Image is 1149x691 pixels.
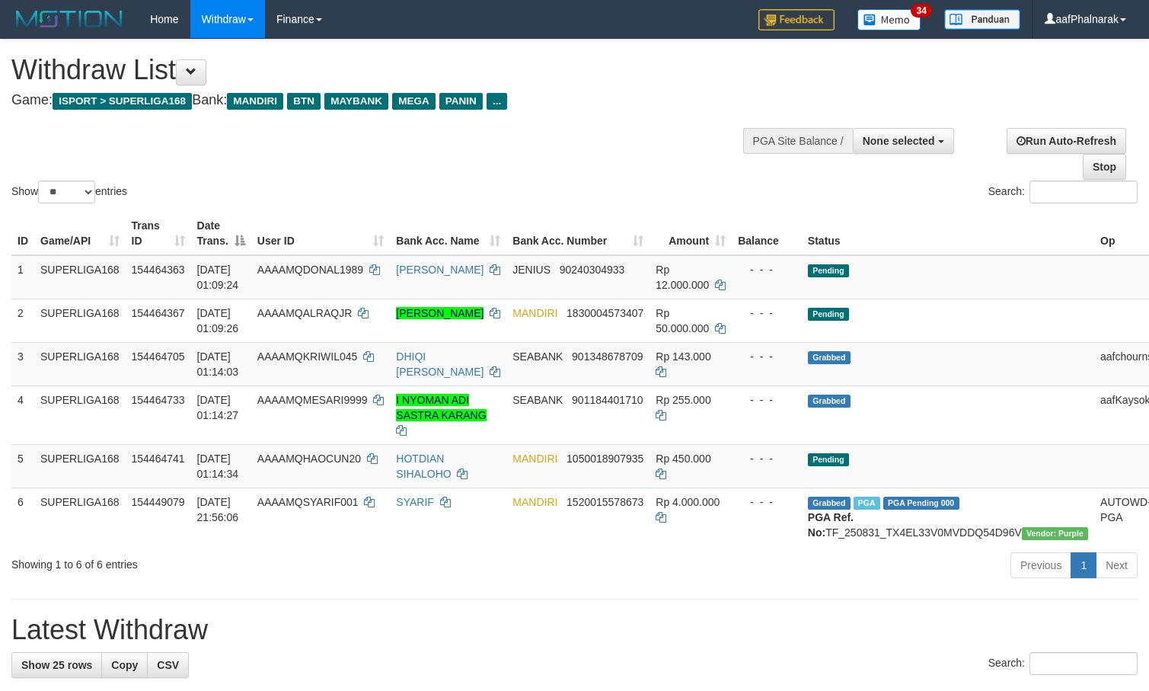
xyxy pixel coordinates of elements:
[324,93,388,110] span: MAYBANK
[560,264,625,276] span: Copy 90240304933 to clipboard
[11,615,1138,645] h1: Latest Withdraw
[392,93,436,110] span: MEGA
[656,264,709,291] span: Rp 12.000.000
[11,444,34,488] td: 5
[11,299,34,342] td: 2
[157,659,179,671] span: CSV
[512,394,563,406] span: SEABANK
[257,264,363,276] span: AAAAMQDONAL1989
[944,9,1020,30] img: panduan.png
[738,349,796,364] div: - - -
[1029,181,1138,203] input: Search:
[390,212,506,255] th: Bank Acc. Name: activate to sort column ascending
[11,93,751,108] h4: Game: Bank:
[572,350,643,363] span: Copy 901348678709 to clipboard
[802,488,1094,546] td: TF_250831_TX4EL33V0MVDDQ54D96V
[656,394,710,406] span: Rp 255.000
[11,342,34,385] td: 3
[853,128,954,154] button: None selected
[1096,552,1138,578] a: Next
[126,212,191,255] th: Trans ID: activate to sort column ascending
[1071,552,1096,578] a: 1
[487,93,507,110] span: ...
[808,497,851,510] span: Grabbed
[732,212,802,255] th: Balance
[227,93,283,110] span: MANDIRI
[251,212,391,255] th: User ID: activate to sort column ascending
[197,307,239,334] span: [DATE] 01:09:26
[738,306,796,321] div: - - -
[656,307,709,334] span: Rp 50.000.000
[11,181,127,203] label: Show entries
[808,511,854,539] b: PGA Ref. No:
[34,385,126,444] td: SUPERLIGA168
[34,488,126,546] td: SUPERLIGA168
[1083,154,1126,180] a: Stop
[21,659,92,671] span: Show 25 rows
[1022,527,1088,540] span: Vendor URL: https://trx4.1velocity.biz
[197,350,239,378] span: [DATE] 01:14:03
[572,394,643,406] span: Copy 901184401710 to clipboard
[911,4,931,18] span: 34
[11,385,34,444] td: 4
[257,453,361,465] span: AAAAMQHAOCUN20
[743,128,853,154] div: PGA Site Balance /
[808,395,851,408] span: Grabbed
[738,451,796,466] div: - - -
[738,392,796,408] div: - - -
[53,93,192,110] span: ISPORT > SUPERLIGA168
[396,394,486,421] a: I NYOMAN ADI SASTRA KARANG
[988,181,1138,203] label: Search:
[11,551,468,572] div: Showing 1 to 6 of 6 entries
[567,453,643,465] span: Copy 1050018907935 to clipboard
[396,453,451,480] a: HOTDIAN SIHALOHO
[1007,128,1126,154] a: Run Auto-Refresh
[656,350,710,363] span: Rp 143.000
[11,8,127,30] img: MOTION_logo.png
[1010,552,1071,578] a: Previous
[191,212,251,255] th: Date Trans.: activate to sort column descending
[883,497,959,510] span: PGA Pending
[808,453,849,466] span: Pending
[512,496,557,508] span: MANDIRI
[854,497,880,510] span: Marked by aafchoeunmanni
[197,264,239,291] span: [DATE] 01:09:24
[808,308,849,321] span: Pending
[197,453,239,480] span: [DATE] 01:14:34
[287,93,321,110] span: BTN
[512,264,551,276] span: JENIUS
[132,350,185,363] span: 154464705
[506,212,650,255] th: Bank Acc. Number: activate to sort column ascending
[512,453,557,465] span: MANDIRI
[738,494,796,510] div: - - -
[257,307,352,319] span: AAAAMQALRAQJR
[758,9,835,30] img: Feedback.jpg
[567,496,643,508] span: Copy 1520015578673 to clipboard
[802,212,1094,255] th: Status
[257,394,368,406] span: AAAAMQMESARI9999
[132,394,185,406] span: 154464733
[11,55,751,85] h1: Withdraw List
[11,488,34,546] td: 6
[567,307,643,319] span: Copy 1830004573407 to clipboard
[132,307,185,319] span: 154464367
[11,255,34,299] td: 1
[34,255,126,299] td: SUPERLIGA168
[512,307,557,319] span: MANDIRI
[38,181,95,203] select: Showentries
[396,307,484,319] a: [PERSON_NAME]
[988,652,1138,675] label: Search:
[257,496,359,508] span: AAAAMQSYARIF001
[132,264,185,276] span: 154464363
[863,135,935,147] span: None selected
[11,212,34,255] th: ID
[11,652,102,678] a: Show 25 rows
[857,9,921,30] img: Button%20Memo.svg
[132,496,185,508] span: 154449079
[656,496,720,508] span: Rp 4.000.000
[512,350,563,363] span: SEABANK
[132,453,185,465] span: 154464741
[197,496,239,523] span: [DATE] 21:56:06
[396,350,484,378] a: DHIQI [PERSON_NAME]
[656,453,710,465] span: Rp 450.000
